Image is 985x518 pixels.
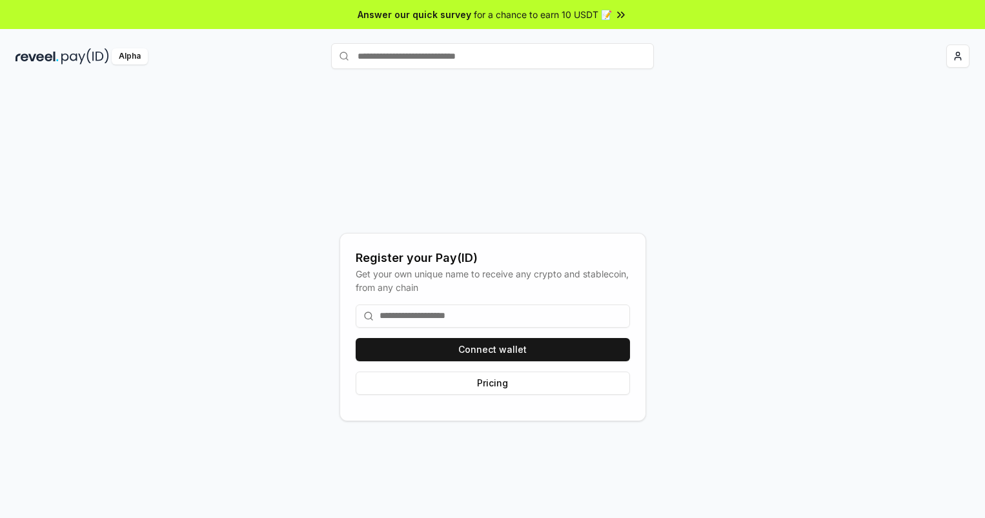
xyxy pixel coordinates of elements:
div: Alpha [112,48,148,65]
button: Connect wallet [356,338,630,361]
button: Pricing [356,372,630,395]
img: pay_id [61,48,109,65]
img: reveel_dark [15,48,59,65]
div: Get your own unique name to receive any crypto and stablecoin, from any chain [356,267,630,294]
div: Register your Pay(ID) [356,249,630,267]
span: for a chance to earn 10 USDT 📝 [474,8,612,21]
span: Answer our quick survey [358,8,471,21]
